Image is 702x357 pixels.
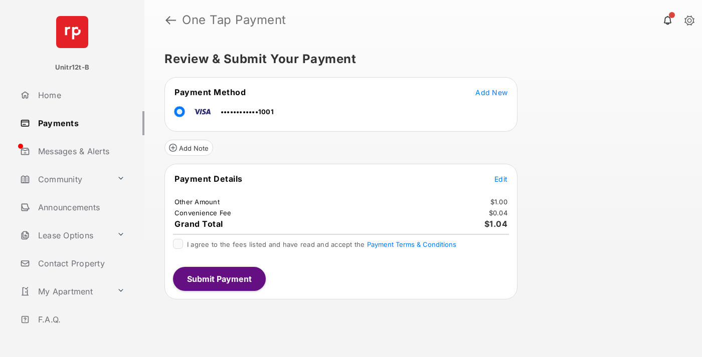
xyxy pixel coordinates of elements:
[173,267,266,291] button: Submit Payment
[16,167,113,191] a: Community
[16,139,144,163] a: Messages & Alerts
[16,83,144,107] a: Home
[488,208,508,217] td: $0.04
[16,111,144,135] a: Payments
[494,175,507,183] span: Edit
[16,223,113,247] a: Lease Options
[56,16,88,48] img: svg+xml;base64,PHN2ZyB4bWxucz0iaHR0cDovL3d3dy53My5vcmcvMjAwMC9zdmciIHdpZHRoPSI2NCIgaGVpZ2h0PSI2NC...
[484,219,508,229] span: $1.04
[16,279,113,303] a: My Apartment
[174,174,243,184] span: Payment Details
[475,88,507,97] span: Add New
[164,53,674,65] h5: Review & Submit Your Payment
[494,174,507,184] button: Edit
[174,87,246,97] span: Payment Method
[55,63,89,73] p: Unitr12t-B
[367,240,456,248] button: I agree to the fees listed and have read and accept the
[16,195,144,219] a: Announcements
[187,240,456,248] span: I agree to the fees listed and have read and accept the
[490,197,508,206] td: $1.00
[174,219,223,229] span: Grand Total
[174,208,232,217] td: Convenience Fee
[182,14,286,26] strong: One Tap Payment
[164,140,213,156] button: Add Note
[174,197,220,206] td: Other Amount
[221,108,274,116] span: ••••••••••••1001
[16,307,144,331] a: F.A.Q.
[16,251,144,275] a: Contact Property
[475,87,507,97] button: Add New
